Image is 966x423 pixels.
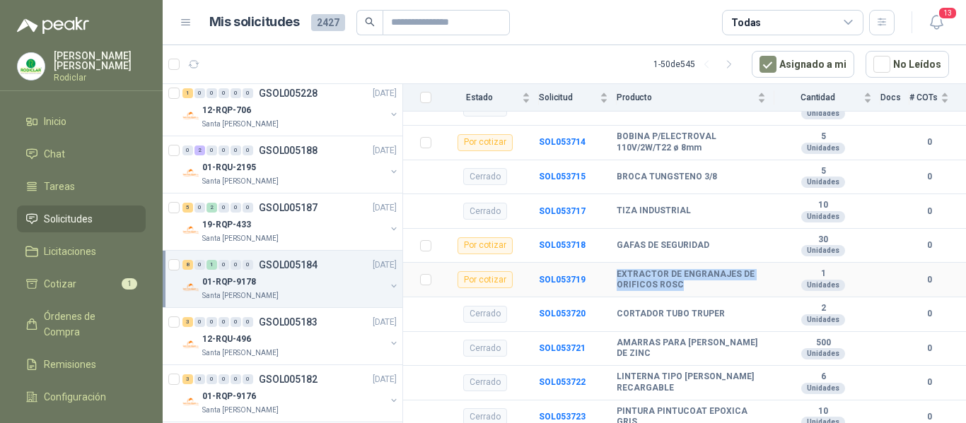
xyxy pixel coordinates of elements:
[752,51,854,78] button: Asignado a mi
[463,374,507,391] div: Cerrado
[219,203,229,213] div: 0
[539,343,586,353] b: SOL053721
[259,260,318,270] p: GSOL005184
[463,168,507,185] div: Cerrado
[539,172,586,181] b: SOL053715
[206,317,217,327] div: 0
[801,143,845,154] div: Unidades
[774,200,872,211] b: 10
[194,145,205,155] div: 2
[17,303,146,345] a: Órdenes de Compra
[653,53,740,76] div: 1 - 50 de 545
[44,357,96,372] span: Remisiones
[801,383,845,394] div: Unidades
[463,306,507,323] div: Cerrado
[206,374,217,384] div: 0
[373,201,397,215] p: [DATE]
[539,309,586,318] b: SOL053720
[909,84,966,112] th: # COTs
[182,88,193,98] div: 1
[182,393,199,410] img: Company Logo
[617,131,766,153] b: BOBINA P/ELECTROVAL 110V/2W/T22 ø 8mm
[539,240,586,250] b: SOL053718
[463,203,507,220] div: Cerrado
[182,222,199,239] img: Company Logo
[909,170,949,184] b: 0
[373,144,397,157] p: [DATE]
[924,10,949,35] button: 13
[774,268,872,280] b: 1
[617,172,717,183] b: BROCA TUNGSTENO 3/8
[182,107,199,124] img: Company Logo
[17,173,146,200] a: Tareas
[539,84,617,112] th: Solicitud
[54,51,146,71] p: [PERSON_NAME] [PERSON_NAME]
[17,351,146,378] a: Remisiones
[194,260,205,270] div: 0
[539,103,586,113] b: SOL053713
[774,338,872,349] b: 500
[801,108,845,119] div: Unidades
[17,270,146,297] a: Cotizar1
[259,317,318,327] p: GSOL005183
[774,234,872,246] b: 30
[373,373,397,386] p: [DATE]
[774,93,861,102] span: Cantidad
[17,238,146,265] a: Licitaciones
[866,51,949,78] button: No Leídos
[938,6,958,20] span: 13
[801,245,845,256] div: Unidades
[617,269,766,291] b: EXTRACTOR DE ENGRANAJES DE ORIFICOS ROSC
[44,211,93,227] span: Solicitudes
[182,336,199,353] img: Company Logo
[182,317,193,327] div: 3
[774,84,880,112] th: Cantidad
[458,237,513,254] div: Por cotizar
[202,347,279,359] p: Santa [PERSON_NAME]
[774,131,872,143] b: 5
[774,406,872,417] b: 10
[539,137,586,147] b: SOL053714
[202,176,279,187] p: Santa [PERSON_NAME]
[231,317,241,327] div: 0
[182,256,400,302] a: 8 0 1 0 0 0 GSOL005184[DATE] Company Logo01-RQP-9178Santa [PERSON_NAME]
[231,145,241,155] div: 0
[219,88,229,98] div: 0
[539,206,586,216] a: SOL053717
[801,348,845,359] div: Unidades
[182,260,193,270] div: 8
[231,203,241,213] div: 0
[17,141,146,167] a: Chat
[539,412,586,422] b: SOL053723
[731,15,761,30] div: Todas
[44,309,132,340] span: Órdenes de Compra
[44,389,106,405] span: Configuración
[243,374,253,384] div: 0
[206,260,217,270] div: 1
[373,258,397,272] p: [DATE]
[243,88,253,98] div: 0
[311,14,345,31] span: 2427
[373,87,397,100] p: [DATE]
[801,314,845,326] div: Unidades
[182,142,400,187] a: 0 2 0 0 0 0 GSOL005188[DATE] Company Logo01-RQU-2195Santa [PERSON_NAME]
[909,205,949,218] b: 0
[206,88,217,98] div: 0
[44,276,76,292] span: Cotizar
[17,205,146,232] a: Solicitudes
[202,233,279,244] p: Santa [PERSON_NAME]
[774,166,872,177] b: 5
[202,333,251,346] p: 12-RQU-496
[17,17,89,34] img: Logo peakr
[202,390,256,403] p: 01-RQP-9176
[440,84,539,112] th: Estado
[617,309,725,320] b: CORTADOR TUBO TRUPER
[182,85,400,130] a: 1 0 0 0 0 0 GSOL005228[DATE] Company Logo12-RQP-706Santa [PERSON_NAME]
[219,374,229,384] div: 0
[539,377,586,387] a: SOL053722
[182,203,193,213] div: 5
[243,260,253,270] div: 0
[206,203,217,213] div: 2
